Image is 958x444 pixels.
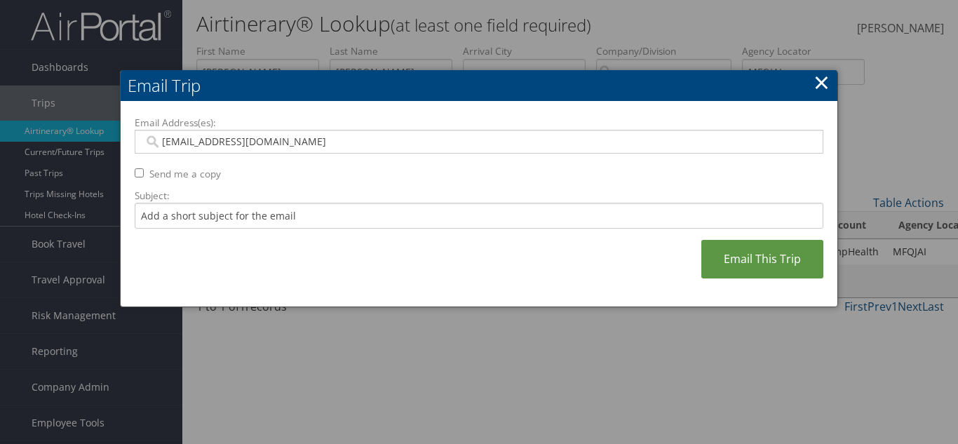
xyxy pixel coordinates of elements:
[135,203,823,229] input: Add a short subject for the email
[144,135,814,149] input: Email address (Separate multiple email addresses with commas)
[149,167,221,181] label: Send me a copy
[121,70,837,101] h2: Email Trip
[135,189,823,203] label: Subject:
[701,240,823,278] a: Email This Trip
[814,68,830,96] a: ×
[135,116,823,130] label: Email Address(es):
